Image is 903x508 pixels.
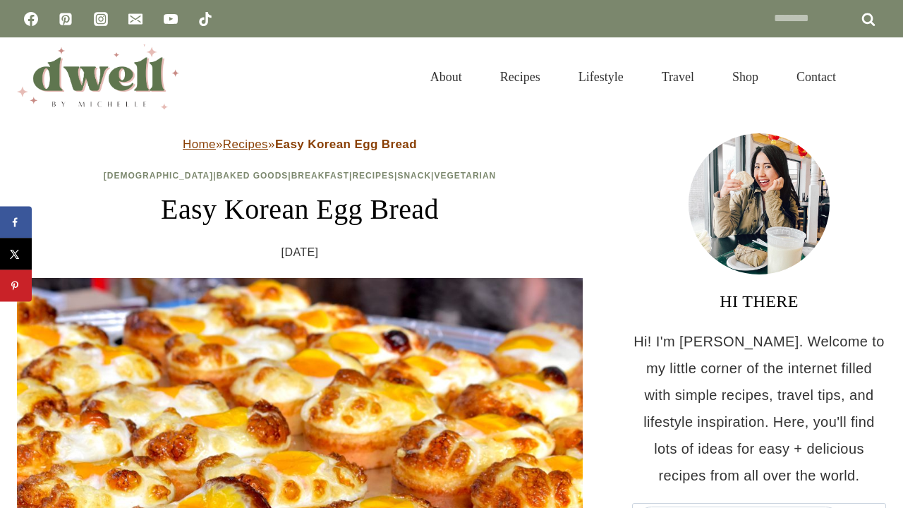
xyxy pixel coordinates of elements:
[559,52,643,102] a: Lifestyle
[397,171,431,181] a: Snack
[352,171,394,181] a: Recipes
[104,171,214,181] a: [DEMOGRAPHIC_DATA]
[121,5,150,33] a: Email
[104,171,497,181] span: | | | | |
[281,242,319,263] time: [DATE]
[862,65,886,89] button: View Search Form
[632,289,886,314] h3: HI THERE
[632,328,886,489] p: Hi! I'm [PERSON_NAME]. Welcome to my little corner of the internet filled with simple recipes, tr...
[481,52,559,102] a: Recipes
[217,171,289,181] a: Baked Goods
[291,171,349,181] a: Breakfast
[411,52,855,102] nav: Primary Navigation
[157,5,185,33] a: YouTube
[223,138,268,151] a: Recipes
[777,52,855,102] a: Contact
[713,52,777,102] a: Shop
[51,5,80,33] a: Pinterest
[183,138,417,151] span: » »
[17,44,179,109] img: DWELL by michelle
[183,138,216,151] a: Home
[87,5,115,33] a: Instagram
[191,5,219,33] a: TikTok
[17,188,583,231] h1: Easy Korean Egg Bread
[17,5,45,33] a: Facebook
[275,138,417,151] strong: Easy Korean Egg Bread
[411,52,481,102] a: About
[434,171,496,181] a: Vegetarian
[643,52,713,102] a: Travel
